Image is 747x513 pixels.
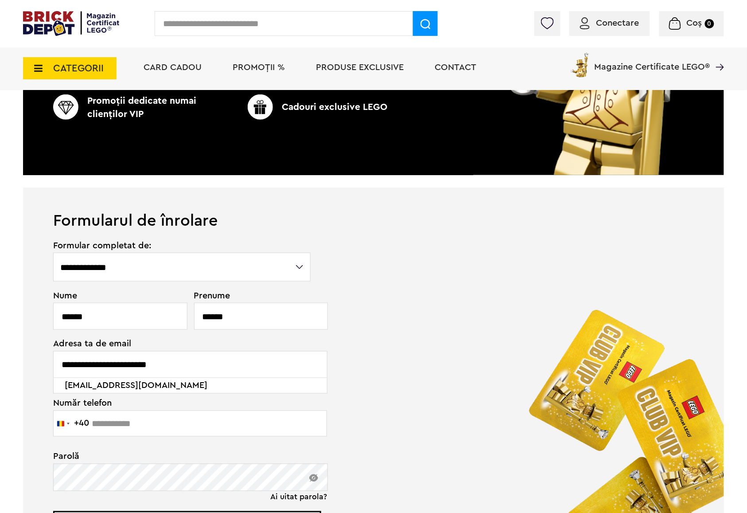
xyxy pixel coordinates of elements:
span: Coș [687,19,702,27]
a: Conectare [580,19,639,27]
p: Cadouri exclusive LEGO [228,94,407,120]
span: Prenume [194,291,312,300]
span: Formular completat de: [53,241,311,250]
p: Promoţii dedicate numai clienţilor VIP [53,94,232,121]
a: Ai uitat parola? [270,493,327,501]
a: PROMOȚII % [233,63,285,72]
span: Parolă [53,452,311,461]
div: +40 [74,419,89,428]
span: Număr telefon [53,388,311,408]
a: Produse exclusive [316,63,404,72]
button: Selected country [54,411,89,436]
img: CC_BD_Green_chek_mark [248,94,273,120]
span: Nume [53,291,183,300]
img: CC_BD_Green_chek_mark [53,94,78,120]
span: Adresa ta de email [53,340,311,349]
span: Conectare [596,19,639,27]
span: CATEGORII [53,63,104,73]
li: [EMAIL_ADDRESS][DOMAIN_NAME] [62,378,320,393]
small: 0 [705,19,714,28]
a: Magazine Certificate LEGO® [710,51,724,60]
a: Contact [435,63,476,72]
span: Magazine Certificate LEGO® [595,51,710,71]
a: Card Cadou [144,63,202,72]
h1: Formularul de înrolare [23,188,724,229]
